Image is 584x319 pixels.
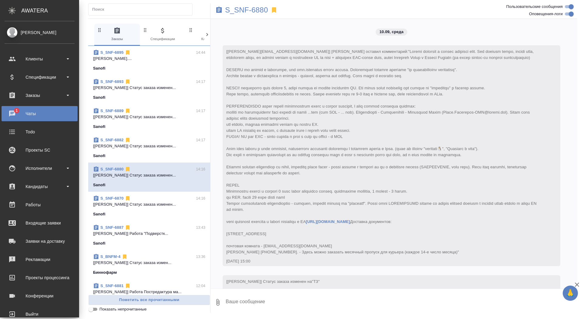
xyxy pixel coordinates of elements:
div: Конференции [5,291,75,300]
p: Sanofi [93,153,106,159]
span: Клиенты [188,27,229,42]
svg: Отписаться [122,254,128,260]
span: Оповещения-логи [529,11,563,17]
div: AWATERA [21,5,79,17]
input: Поиск [92,5,192,14]
a: S_BNFM-4 [100,254,120,259]
p: 14:17 [196,79,205,85]
div: [DATE] 15:00 [226,258,539,264]
span: Заказы [97,27,137,42]
p: Sanofi [93,124,106,130]
div: S_SNF-689514:44[[PERSON_NAME]....Sanofi [88,46,210,75]
div: Todo [5,127,75,136]
a: S_SNF-6887 [100,225,123,230]
p: [[PERSON_NAME]] Работа "Подверстк... [93,231,205,237]
div: S_SNF-688713:43[[PERSON_NAME]] Работа "Подверстк...Sanofi [88,221,210,250]
a: Заявки на доставку [2,234,78,249]
svg: Отписаться [125,137,131,143]
div: S_SNF-687014:16[[PERSON_NAME]] Статус заказа изменен...Sanofi [88,192,210,221]
p: 14:44 [196,50,205,56]
svg: Отписаться [125,79,131,85]
a: S_SNF-6893 [100,79,123,84]
a: S_SNF-6870 [100,196,123,201]
div: [PERSON_NAME] [5,29,75,36]
p: Sanofi [93,65,106,71]
p: 10.09, среда [379,29,403,35]
div: Спецификации [5,73,75,82]
p: [[PERSON_NAME]] Работа Постредактура ма... [93,289,205,295]
div: Проекты SC [5,146,75,155]
svg: Зажми и перетащи, чтобы поменять порядок вкладок [142,27,148,33]
a: Конференции [2,288,78,304]
button: 🙏 [563,286,578,301]
a: Проекты SC [2,142,78,158]
p: [[PERSON_NAME].... [93,56,205,62]
p: 14:17 [196,137,205,143]
button: Пометить все прочитанными [88,295,210,305]
p: 14:17 [196,108,205,114]
a: Работы [2,197,78,212]
p: 14:16 [196,166,205,172]
span: Пометить все прочитанными [92,297,207,304]
a: Проекты процессинга [2,270,78,285]
div: S_SNF-688214:17[[PERSON_NAME]] Статус заказа изменен...Sanofi [88,133,210,163]
svg: Зажми и перетащи, чтобы поменять порядок вкладок [188,27,194,33]
span: 1 [12,108,21,114]
p: Sanofi [93,94,106,101]
div: S_SNF-688112:04[[PERSON_NAME]] Работа Постредактура ма...Sanofi [88,279,210,308]
p: 12:04 [196,283,205,289]
a: S_SNF-6882 [100,138,123,142]
div: S_SNF-688914:17[[PERSON_NAME]] Статус заказа изменен...Sanofi [88,104,210,133]
a: S_SNF-6880 [100,167,123,171]
svg: Зажми и перетащи, чтобы поменять порядок вкладок [97,27,103,33]
a: S_SNF-6889 [100,108,123,113]
p: [[PERSON_NAME]] Статус заказа изменен... [93,172,205,178]
svg: Отписаться [125,108,131,114]
div: [DATE] 15:02 [226,288,539,294]
div: Клиенты [5,54,75,63]
svg: Отписаться [125,283,131,289]
div: Заказы [5,91,75,100]
p: 14:16 [196,195,205,201]
p: [[PERSON_NAME]] Статус заказа изменен... [93,114,205,120]
div: Выйти [5,310,75,319]
a: Todo [2,124,78,139]
span: "ТЗ" [312,279,320,284]
span: Показать непрочитанные [99,306,147,312]
div: Чаты [5,109,75,118]
a: S_SNF-6880 [225,7,268,13]
a: Рекламации [2,252,78,267]
div: S_SNF-688014:16[[PERSON_NAME]] Статус заказа изменен...Sanofi [88,163,210,192]
svg: Отписаться [125,195,131,201]
div: Исполнители [5,164,75,173]
p: [[PERSON_NAME]] Статус заказа измен... [93,260,205,266]
svg: Отписаться [125,50,131,56]
div: Проекты процессинга [5,273,75,282]
div: Заявки на доставку [5,237,75,246]
svg: Отписаться [125,166,131,172]
a: [URL][DOMAIN_NAME] [306,219,350,224]
p: Биннофарм [93,269,117,276]
div: Рекламации [5,255,75,264]
p: Sanofi [93,182,106,188]
p: [[PERSON_NAME]] Статус заказа изменен... [93,143,205,149]
a: S_SNF-6881 [100,283,123,288]
span: [[PERSON_NAME]] Статус заказа изменен на [226,279,320,284]
span: [[PERSON_NAME][EMAIL_ADDRESS][DOMAIN_NAME]] [PERSON_NAME] оставил комментарий: [226,49,538,254]
div: Входящие заявки [5,218,75,228]
p: 13:36 [196,254,205,260]
a: S_SNF-6895 [100,50,123,55]
svg: Отписаться [125,225,131,231]
span: 🙏 [565,287,575,300]
p: [[PERSON_NAME]] Статус заказа изменен... [93,201,205,208]
a: Входящие заявки [2,215,78,231]
div: Кандидаты [5,182,75,191]
p: 13:43 [196,225,205,231]
p: [[PERSON_NAME]] Статус заказа изменен... [93,85,205,91]
span: Спецификации [142,27,183,42]
div: S_BNFM-413:36[[PERSON_NAME]] Статус заказа измен...Биннофарм [88,250,210,279]
span: Пользовательские сообщения [506,4,563,10]
p: Sanofi [93,240,106,246]
p: Sanofi [93,211,106,217]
